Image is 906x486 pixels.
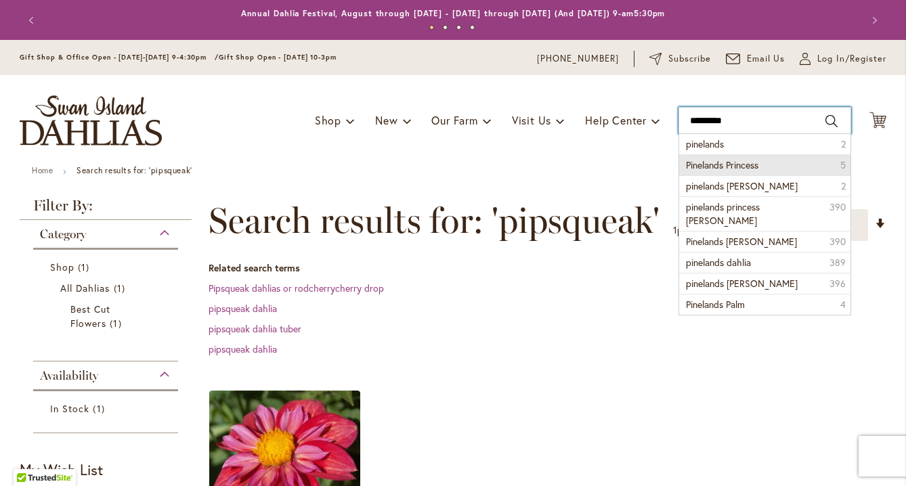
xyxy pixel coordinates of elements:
span: Best Cut Flowers [70,303,110,330]
span: Pinelands Princess [686,158,758,171]
a: pipsqueak dahlia [209,302,277,315]
iframe: Launch Accessibility Center [10,438,48,476]
a: [PHONE_NUMBER] [537,52,619,66]
span: Subscribe [668,52,711,66]
span: pinelands [PERSON_NAME] [686,179,798,192]
strong: My Wish List [20,460,103,479]
span: Gift Shop & Office Open - [DATE]-[DATE] 9-4:30pm / [20,53,219,62]
a: Best Cut Flowers [70,302,144,330]
a: Annual Dahlia Festival, August through [DATE] - [DATE] through [DATE] (And [DATE]) 9-am5:30pm [241,8,666,18]
a: Shop [50,260,165,274]
span: 5 [840,158,846,172]
span: Our Farm [431,113,477,127]
span: 390 [829,200,846,214]
span: Shop [50,261,74,273]
span: Email Us [747,52,785,66]
span: Gift Shop Open - [DATE] 10-3pm [219,53,337,62]
button: Next [859,7,886,34]
span: 1 [110,316,125,330]
span: pinelands [686,137,724,150]
span: 1 [93,401,108,416]
span: pinelands dahlia [686,256,751,269]
strong: Filter By: [20,198,192,220]
a: Subscribe [649,52,711,66]
span: Log In/Register [817,52,886,66]
span: 2 [841,137,846,151]
span: 390 [829,235,846,248]
span: 2 [841,179,846,193]
a: pipsqueak dahlia tuber [209,322,301,335]
button: 1 of 4 [429,25,434,30]
span: Shop [315,113,341,127]
span: 396 [829,277,846,290]
strong: Search results for: 'pipsqueak' [77,165,192,175]
span: Category [40,227,86,242]
a: Pipsqueak dahlias or rodcherrycherry drop [209,282,384,294]
span: 389 [829,256,846,269]
span: Pinelands [PERSON_NAME] [686,235,797,248]
a: Email Us [726,52,785,66]
span: 1 [114,281,129,295]
a: Home [32,165,53,175]
a: pipsqueak dahlia [209,343,277,355]
span: In Stock [50,402,89,415]
a: All Dahlias [60,281,154,295]
button: 2 of 4 [443,25,448,30]
span: Help Center [585,113,647,127]
span: All Dahlias [60,282,110,294]
a: store logo [20,95,162,146]
span: 1 [673,223,677,236]
span: Visit Us [512,113,551,127]
span: New [375,113,397,127]
span: Search results for: 'pipsqueak' [209,200,660,241]
p: product [673,219,710,241]
span: Pinelands Palm [686,298,745,311]
span: 1 [78,260,93,274]
a: In Stock 1 [50,401,165,416]
button: 4 of 4 [470,25,475,30]
button: Previous [20,7,47,34]
button: 3 of 4 [456,25,461,30]
span: 4 [840,298,846,311]
a: Log In/Register [800,52,886,66]
span: pinelands princess [PERSON_NAME] [686,200,760,227]
span: pinelands [PERSON_NAME] [686,277,798,290]
dt: Related search terms [209,261,886,275]
button: Search [825,110,838,132]
span: Availability [40,368,98,383]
